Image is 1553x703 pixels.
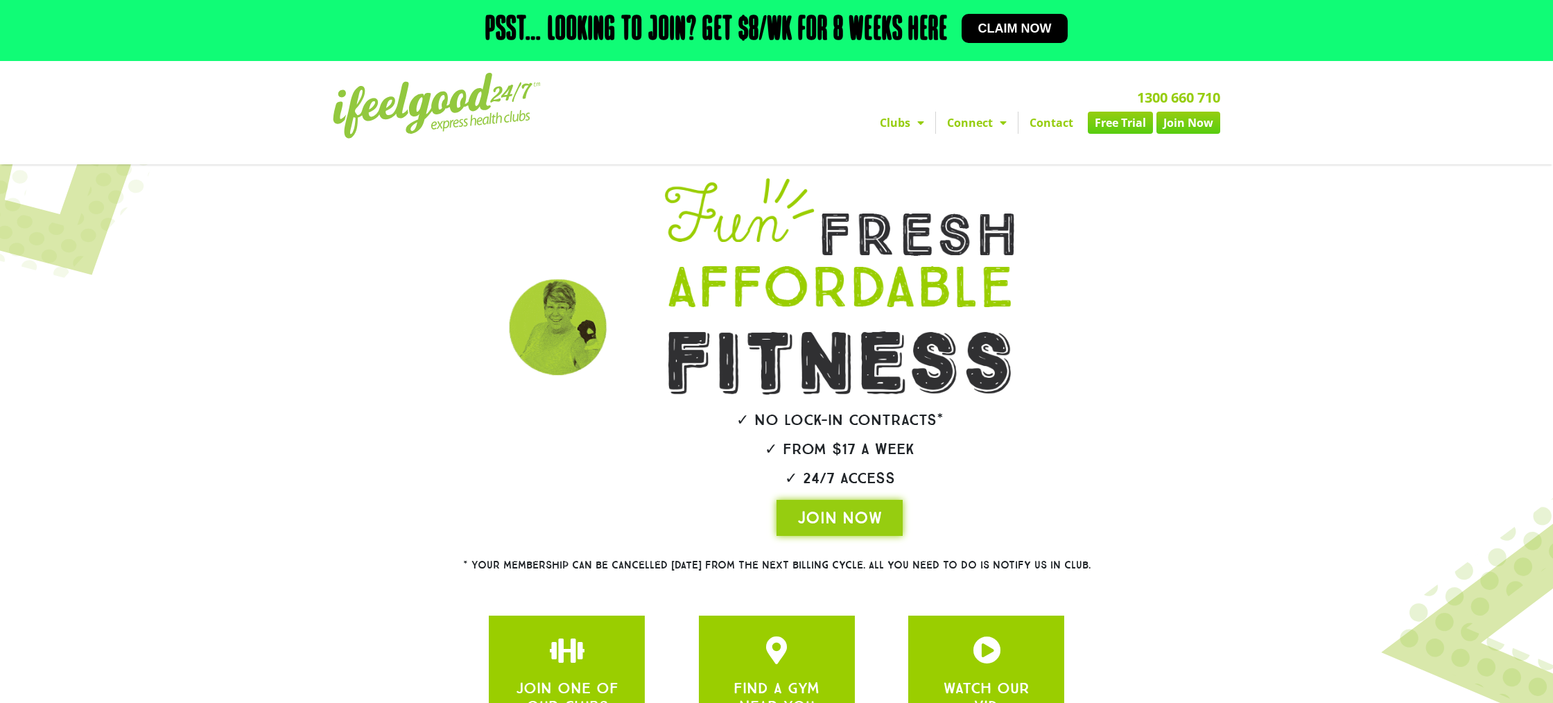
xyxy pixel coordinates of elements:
[936,112,1018,134] a: Connect
[978,22,1052,35] span: Claim now
[1088,112,1153,134] a: Free Trial
[973,636,1000,664] a: JOIN ONE OF OUR CLUBS
[1137,88,1220,107] a: 1300 660 710
[648,112,1220,134] nav: Menu
[625,471,1054,486] h2: ✓ 24/7 Access
[1018,112,1084,134] a: Contact
[1156,112,1220,134] a: Join Now
[763,636,790,664] a: JOIN ONE OF OUR CLUBS
[869,112,935,134] a: Clubs
[625,413,1054,428] h2: ✓ No lock-in contracts*
[776,500,903,536] a: JOIN NOW
[625,442,1054,457] h2: ✓ From $17 a week
[962,14,1068,43] a: Claim now
[485,14,948,47] h2: Psst… Looking to join? Get $8/wk for 8 weeks here
[797,507,882,529] span: JOIN NOW
[553,636,581,664] a: JOIN ONE OF OUR CLUBS
[413,560,1140,571] h2: * Your membership can be cancelled [DATE] from the next billing cycle. All you need to do is noti...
